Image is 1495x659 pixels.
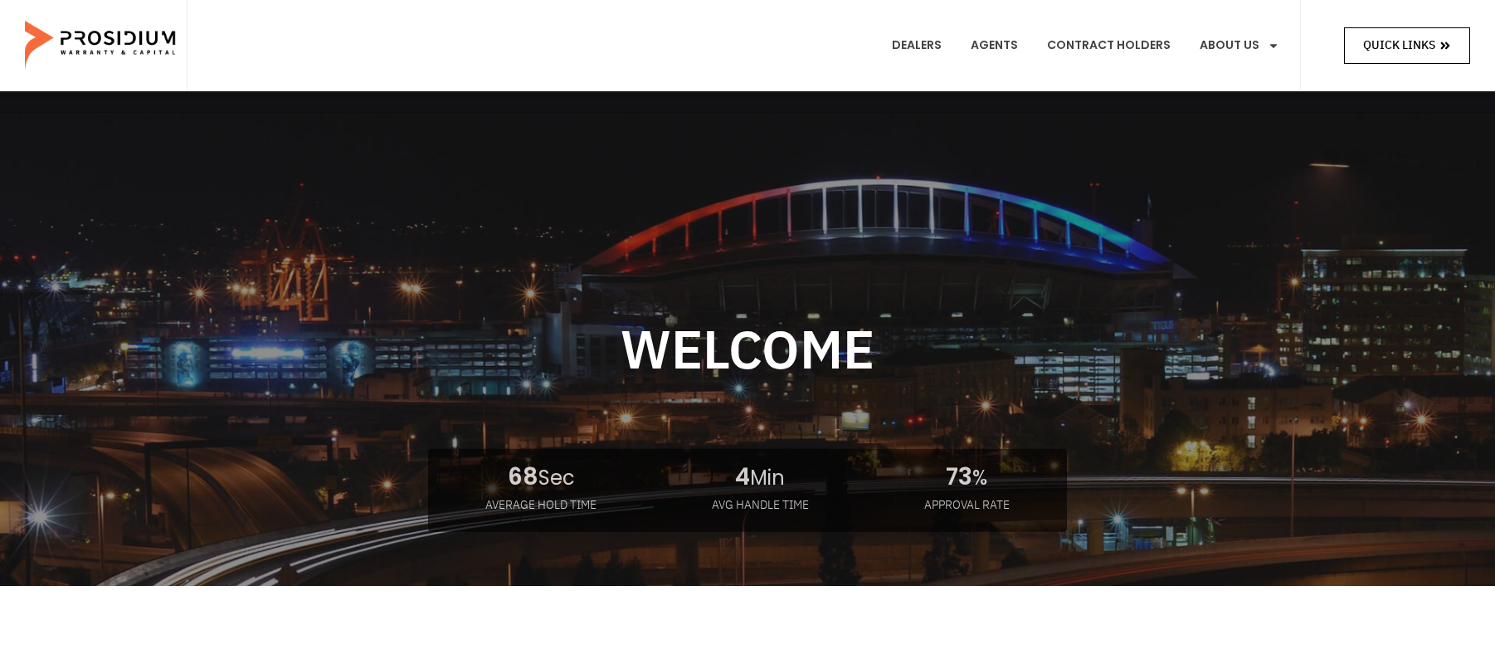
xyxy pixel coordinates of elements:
[1035,15,1183,76] a: Contract Holders
[958,15,1030,76] a: Agents
[1344,27,1470,63] a: Quick Links
[879,15,954,76] a: Dealers
[1187,15,1292,76] a: About Us
[1363,35,1435,56] span: Quick Links
[879,15,1292,76] nav: Menu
